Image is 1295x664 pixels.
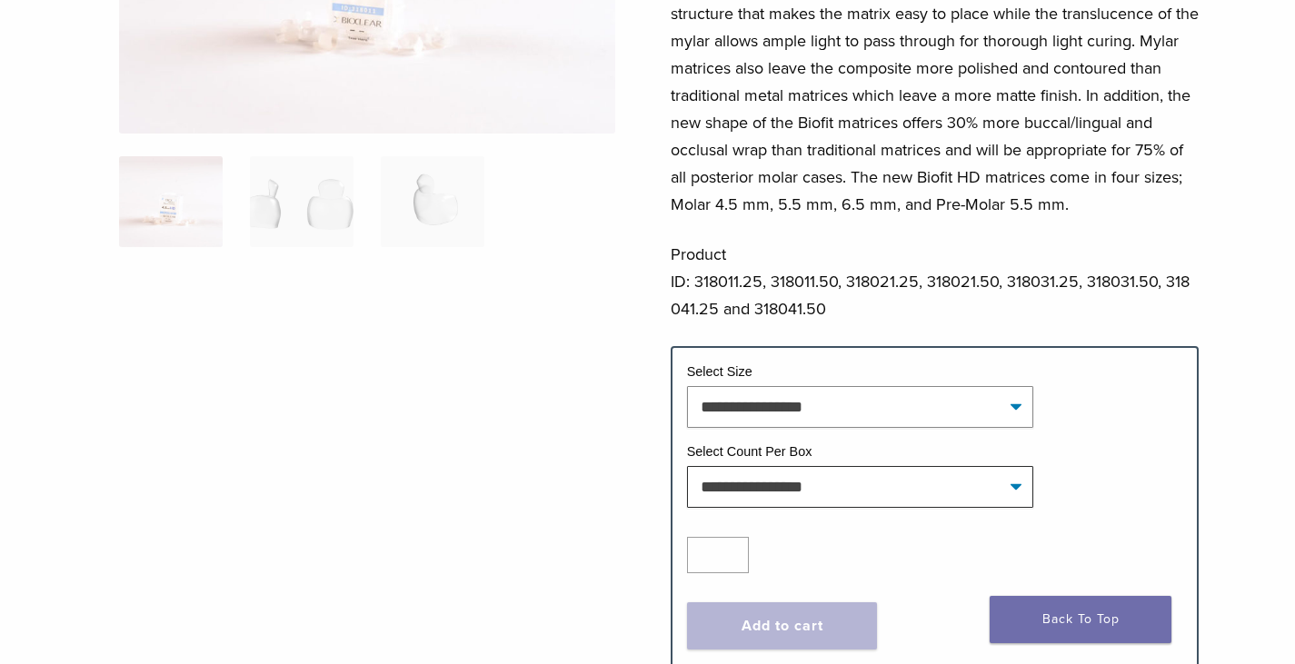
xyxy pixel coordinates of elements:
[671,241,1199,322] p: Product ID: 318011.25, 318011.50, 318021.25, 318021.50, 318031.25, 318031.50, 318041.25 and 31804...
[687,602,878,649] button: Add to cart
[687,444,812,459] label: Select Count Per Box
[687,364,752,379] label: Select Size
[250,156,354,247] img: Biofit HD Series - Image 2
[990,596,1171,643] a: Back To Top
[381,156,484,247] img: Biofit HD Series - Image 3
[119,156,223,247] img: Posterior-Biofit-HD-Series-Matrices-324x324.jpg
